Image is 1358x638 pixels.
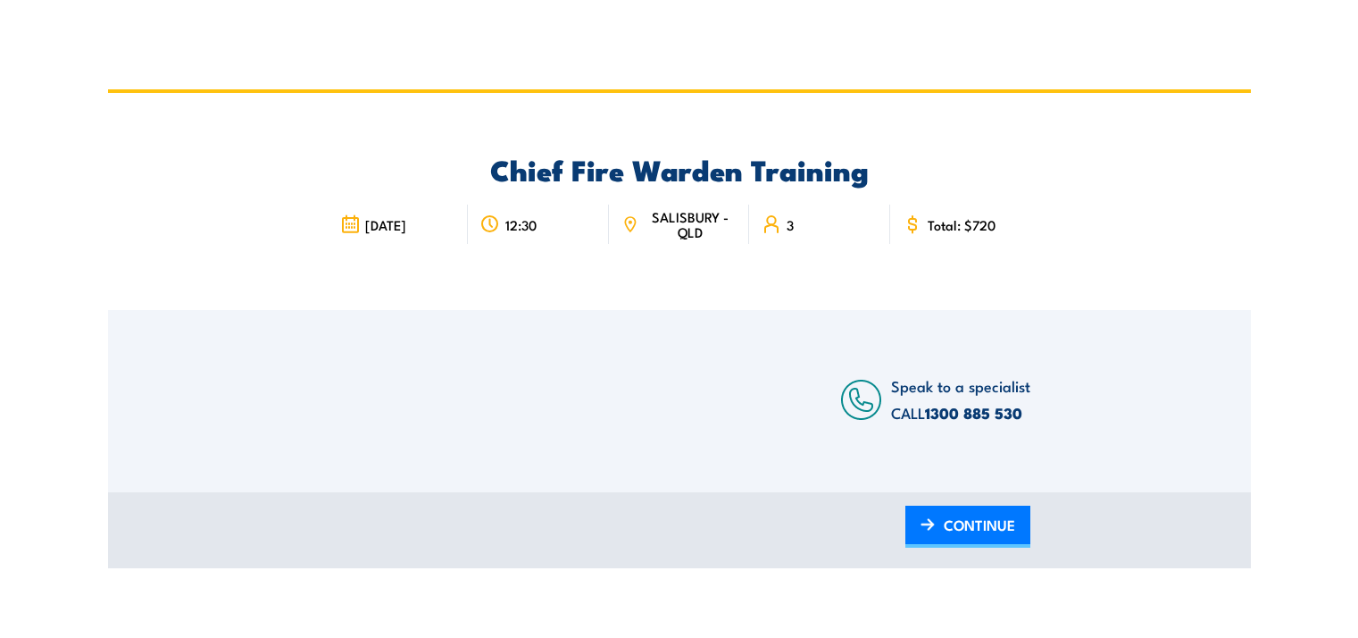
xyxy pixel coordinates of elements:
[505,217,537,232] span: 12:30
[328,156,1030,181] h2: Chief Fire Warden Training
[644,209,737,239] span: SALISBURY - QLD
[925,401,1022,424] a: 1300 885 530
[905,506,1030,548] a: CONTINUE
[891,374,1030,424] span: Speak to a specialist CALL
[365,217,406,232] span: [DATE]
[928,217,996,232] span: Total: $720
[787,217,794,232] span: 3
[944,501,1015,549] span: CONTINUE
